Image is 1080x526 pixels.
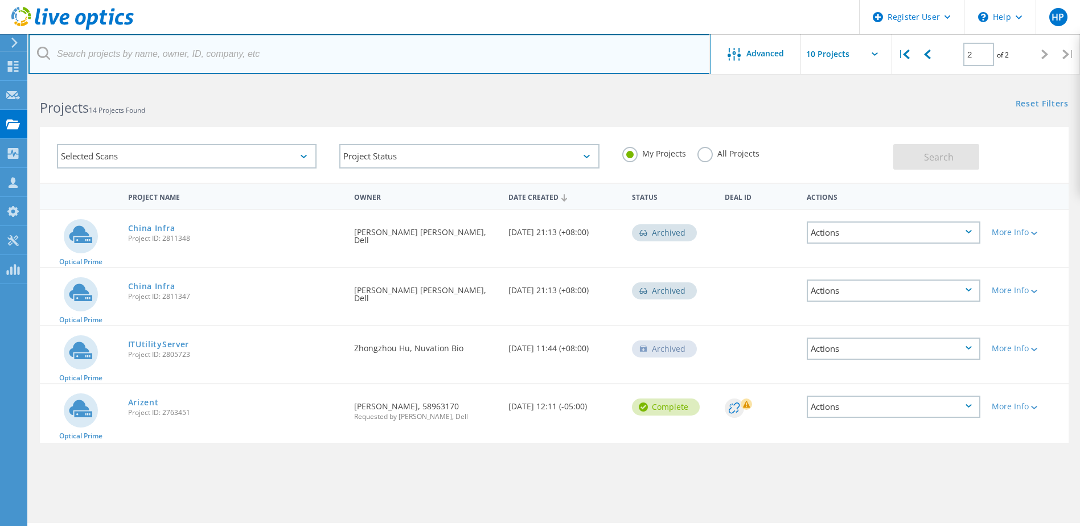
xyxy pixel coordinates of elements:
div: More Info [992,228,1063,236]
a: Arizent [128,398,159,406]
a: Reset Filters [1016,100,1069,109]
div: More Info [992,344,1063,352]
span: Optical Prime [59,317,102,323]
div: Project Name [122,186,349,207]
div: Archived [632,340,697,357]
div: [PERSON_NAME] [PERSON_NAME], Dell [348,268,503,314]
a: ITUtilityServer [128,340,190,348]
span: Project ID: 2811347 [128,293,343,300]
div: Actions [801,186,986,207]
a: China Infra [128,224,175,232]
span: HP [1052,13,1064,22]
button: Search [893,144,979,170]
div: Complete [632,398,700,416]
input: Search projects by name, owner, ID, company, etc [28,34,711,74]
div: [DATE] 12:11 (-05:00) [503,384,626,422]
div: [DATE] 21:13 (+08:00) [503,268,626,306]
div: More Info [992,402,1063,410]
span: 14 Projects Found [89,105,145,115]
div: Archived [632,224,697,241]
div: Actions [807,338,980,360]
div: Owner [348,186,503,207]
div: Archived [632,282,697,299]
b: Projects [40,98,89,117]
span: Search [924,151,954,163]
label: All Projects [697,147,759,158]
a: China Infra [128,282,175,290]
span: Project ID: 2805723 [128,351,343,358]
span: Optical Prime [59,258,102,265]
span: Requested by [PERSON_NAME], Dell [354,413,497,420]
div: Zhongzhou Hu, Nuvation Bio [348,326,503,364]
label: My Projects [622,147,686,158]
div: Actions [807,221,980,244]
div: Date Created [503,186,626,207]
div: | [1057,34,1080,75]
div: More Info [992,286,1063,294]
div: Actions [807,280,980,302]
div: Actions [807,396,980,418]
div: Status [626,186,719,207]
span: of 2 [997,50,1009,60]
span: Project ID: 2811348 [128,235,343,242]
div: Selected Scans [57,144,317,169]
span: Advanced [746,50,784,57]
div: [DATE] 11:44 (+08:00) [503,326,626,364]
div: Deal Id [719,186,802,207]
span: Optical Prime [59,375,102,381]
svg: \n [978,12,988,22]
div: [PERSON_NAME] [PERSON_NAME], Dell [348,210,503,256]
span: Project ID: 2763451 [128,409,343,416]
a: Live Optics Dashboard [11,24,134,32]
span: Optical Prime [59,433,102,439]
div: Project Status [339,144,599,169]
div: [PERSON_NAME], 58963170 [348,384,503,432]
div: [DATE] 21:13 (+08:00) [503,210,626,248]
div: | [892,34,915,75]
